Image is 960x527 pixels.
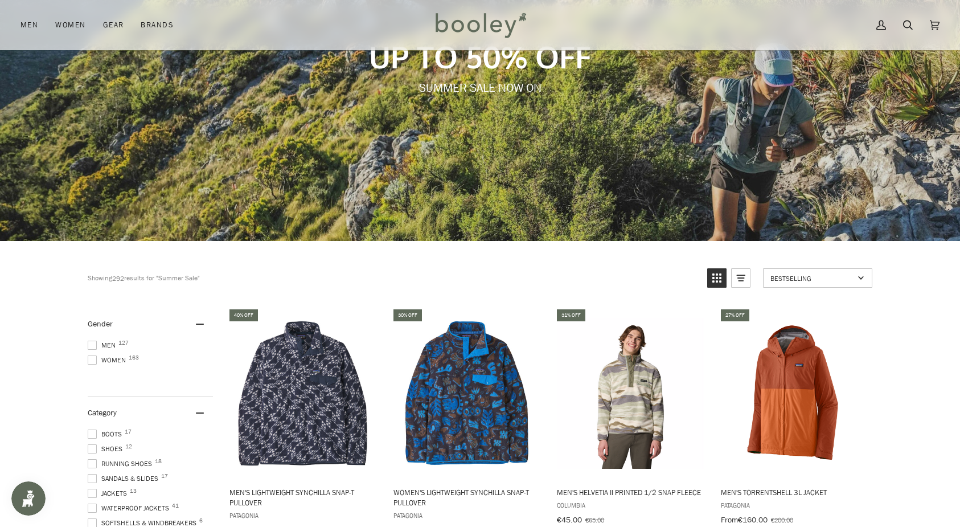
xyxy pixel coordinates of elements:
[731,268,750,288] a: View list mode
[20,19,38,31] span: Men
[118,340,129,346] span: 127
[199,518,203,524] span: 6
[721,487,868,497] span: Men's Torrentshell 3L Jacket
[88,355,129,365] span: Women
[738,514,768,525] span: €160.00
[103,19,124,31] span: Gear
[88,459,155,469] span: Running Shoes
[393,510,541,520] span: Patagonia
[88,340,119,350] span: Men
[112,273,124,283] b: 292
[229,309,258,321] div: 40% off
[557,514,582,525] span: €45.00
[88,488,130,499] span: Jackets
[228,318,379,469] img: Patagonia Men's Lightweight Synchilla Snap-T Pullover Synched Flight / New Navy - Booley Galway
[88,444,126,454] span: Shoes
[88,473,162,484] span: Sandals & Slides
[557,500,704,510] span: Columbia
[430,9,530,42] img: Booley
[392,318,543,469] img: Patagonia Women's Lightweight Synchilla Snap-T Pullover Across Oceans / Pitch Blue - Booley Galway
[555,318,706,469] img: Columbia Men's Helvetia II Printed 1/2 Snap Fleece Safari Rouge Valley - Booley Galway
[763,268,872,288] a: Sort options
[172,503,179,509] span: 41
[557,309,585,321] div: 31% off
[88,429,125,439] span: Boots
[130,488,137,494] span: 13
[771,515,793,525] span: €200.00
[721,500,868,510] span: Patagonia
[141,19,174,31] span: Brands
[721,514,738,525] span: From
[88,268,699,288] div: Showing results for "Summer Sale"
[719,318,870,469] img: Patagonia Men's Torrentshell 3L Jacket Redtail Rust - Booley Galway
[88,503,173,513] span: Waterproof Jackets
[707,268,727,288] a: View grid mode
[229,487,377,508] span: Men's Lightweight Synchilla Snap-T Pullover
[88,318,113,329] span: Gender
[88,407,117,418] span: Category
[129,355,139,361] span: 163
[557,487,704,497] span: Men's Helvetia II Printed 1/2 Snap Fleece
[770,273,854,283] span: Bestselling
[155,459,162,464] span: 18
[393,309,422,321] div: 30% off
[125,444,132,450] span: 12
[585,515,604,525] span: €65.00
[55,19,85,31] span: Women
[194,80,766,96] p: SUMMER SALE NOW ON
[125,429,132,435] span: 17
[161,473,168,479] span: 17
[11,481,46,516] iframe: Button to open loyalty program pop-up
[721,309,749,321] div: 27% off
[393,487,541,508] span: Women's Lightweight Synchilla Snap-T Pullover
[194,38,766,75] p: UP TO 50% OFF
[229,510,377,520] span: Patagonia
